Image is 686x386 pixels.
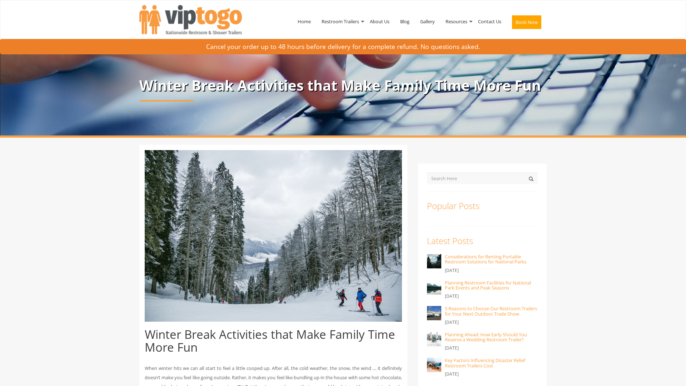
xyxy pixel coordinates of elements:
a: Considerations for Renting Portable Restroom Solutions for National Parks [445,253,526,265]
a: Planning Ahead: How Early Should You Reserve a Wedding Restroom Trailer? [445,331,527,343]
h1: Winter Break Activities that Make Family Time More Fun [145,328,402,354]
a: Home [292,3,316,40]
a: Planning Restroom Facilities for National Park Events and Peak Seasons [445,279,531,291]
img: VIPTOGO [139,5,242,34]
img: Planning Restroom Facilities for National Park Events and Peak Seasons - VIPTOGO [427,280,441,295]
p: [DATE] [445,266,538,275]
p: Winter Break Activities that Make Family Time More Fun [139,78,547,93]
a: Book Now [507,3,547,44]
button: Book Now [512,15,541,29]
img: Key Factors Influencing Disaster Relief Restroom Trailers Cost - VIPTOGO [427,358,441,372]
h3: Popular Posts [427,201,538,211]
p: [DATE] [445,318,538,327]
a: Gallery [415,3,440,40]
a: Blog [395,3,415,40]
a: Contact Us [473,3,507,40]
a: Restroom Trailers [316,3,364,40]
a: About Us [364,3,395,40]
a: 5 Reasons to Choose Our Restroom Trailers for Your Next Outdoor Trade Show [445,305,537,317]
p: [DATE] [445,370,538,378]
img: 5 Reasons to Choose Our Restroom Trailers for Your Next Outdoor Trade Show - VIPTOGO [427,306,441,320]
a: Key Factors Influencing Disaster Relief Restroom Trailers Cost [445,357,525,368]
h3: Latest Posts [427,236,538,246]
img: Planning Ahead: How Early Should You Reserve a Wedding Restroom Trailer? - VIPTOGO [427,332,441,346]
p: [DATE] [445,344,538,352]
a: Resources [440,3,473,40]
input: Search Here [427,173,538,184]
p: [DATE] [445,292,538,301]
img: Considerations for Renting Portable Restroom Solutions for National Parks - VIPTOGO [427,254,441,268]
img: snow activities in the mountains [145,150,402,322]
